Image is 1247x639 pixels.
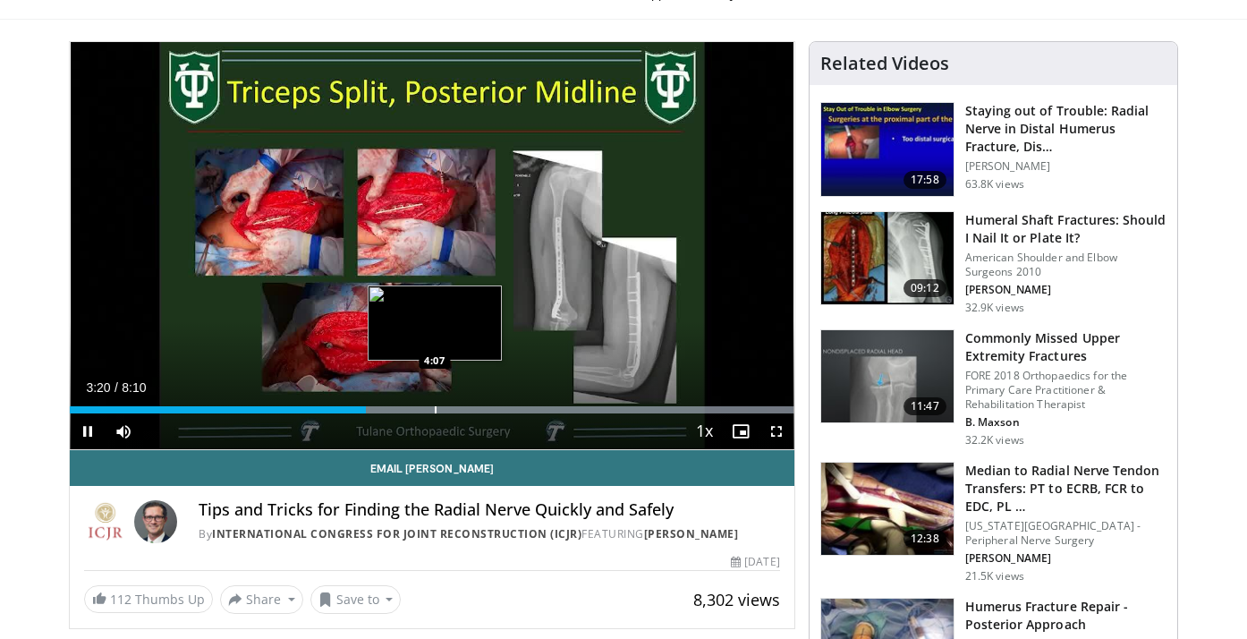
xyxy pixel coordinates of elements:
[965,569,1024,584] p: 21.5K views
[212,526,581,541] a: International Congress for Joint Reconstruction (ICJR)
[965,177,1024,192] p: 63.8K views
[110,591,131,608] span: 112
[820,102,1166,197] a: 17:58 Staying out of Trouble: Radial Nerve in Distal Humerus Fracture, Dis… [PERSON_NAME] 63.8K v...
[759,413,794,449] button: Fullscreen
[820,53,949,74] h4: Related Videos
[965,329,1166,365] h3: Commonly Missed Upper Extremity Fractures
[723,413,759,449] button: Enable picture-in-picture mode
[965,251,1166,279] p: American Shoulder and Elbow Surgeons 2010
[965,519,1166,548] p: [US_STATE][GEOGRAPHIC_DATA] - Peripheral Nerve Surgery
[70,450,794,486] a: Email [PERSON_NAME]
[821,463,954,556] img: 304908_0001_1.png.150x105_q85_crop-smart_upscale.jpg
[70,413,106,449] button: Pause
[903,397,946,415] span: 11:47
[115,380,118,395] span: /
[687,413,723,449] button: Playback Rate
[965,551,1166,566] p: [PERSON_NAME]
[644,526,739,541] a: [PERSON_NAME]
[84,500,127,543] img: International Congress for Joint Reconstruction (ICJR)
[199,526,780,542] div: By FEATURING
[965,211,1166,247] h3: Humeral Shaft Fractures: Should I Nail It or Plate It?
[821,212,954,305] img: sot_1.png.150x105_q85_crop-smart_upscale.jpg
[903,530,946,548] span: 12:38
[965,415,1166,430] p: B. Maxson
[220,585,303,614] button: Share
[965,283,1166,297] p: [PERSON_NAME]
[84,585,213,613] a: 112 Thumbs Up
[965,598,1166,634] h3: Humerus Fracture Repair - Posterior Approach
[965,433,1024,447] p: 32.2K views
[821,330,954,423] img: b2c65235-e098-4cd2-ab0f-914df5e3e270.150x105_q85_crop-smart_upscale.jpg
[965,102,1166,156] h3: Staying out of Trouble: Radial Nerve in Distal Humerus Fracture, Dis…
[965,462,1166,515] h3: Median to Radial Nerve Tendon Transfers: PT to ECRB, FCR to EDC, PL …
[821,103,954,196] img: Q2xRg7exoPLTwO8X4xMDoxOjB1O8AjAz_1.150x105_q85_crop-smart_upscale.jpg
[122,380,146,395] span: 8:10
[903,279,946,297] span: 09:12
[965,301,1024,315] p: 32.9K views
[820,329,1166,447] a: 11:47 Commonly Missed Upper Extremity Fractures FORE 2018 Orthopaedics for the Primary Care Pract...
[693,589,780,610] span: 8,302 views
[310,585,402,614] button: Save to
[368,285,502,361] img: image.jpeg
[70,406,794,413] div: Progress Bar
[820,462,1166,584] a: 12:38 Median to Radial Nerve Tendon Transfers: PT to ECRB, FCR to EDC, PL … [US_STATE][GEOGRAPHIC...
[965,159,1166,174] p: [PERSON_NAME]
[903,171,946,189] span: 17:58
[70,42,794,450] video-js: Video Player
[965,369,1166,412] p: FORE 2018 Orthopaedics for the Primary Care Practitioner & Rehabilitation Therapist
[199,500,780,520] h4: Tips and Tricks for Finding the Radial Nerve Quickly and Safely
[134,500,177,543] img: Avatar
[86,380,110,395] span: 3:20
[731,554,779,570] div: [DATE]
[106,413,141,449] button: Mute
[820,211,1166,315] a: 09:12 Humeral Shaft Fractures: Should I Nail It or Plate It? American Shoulder and Elbow Surgeons...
